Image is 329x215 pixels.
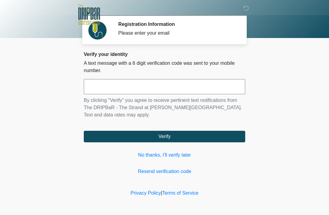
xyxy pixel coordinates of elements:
h2: Verify your identity [84,51,245,57]
a: Privacy Policy [131,190,161,196]
div: Please enter your email [118,29,236,37]
a: | [161,190,162,196]
a: No thanks, I'll verify later [84,151,245,159]
a: Resend verification code [84,168,245,175]
img: The DRIPBaR - The Strand at Huebner Oaks Logo [78,5,100,25]
button: Verify [84,131,245,142]
p: A text message with a 6 digit verification code was sent to your mobile number. [84,60,245,74]
p: By clicking "Verify" you agree to receive pertinent text notifications from The DRIPBaR - The Str... [84,97,245,119]
a: Terms of Service [162,190,198,196]
img: Agent Avatar [88,21,107,40]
